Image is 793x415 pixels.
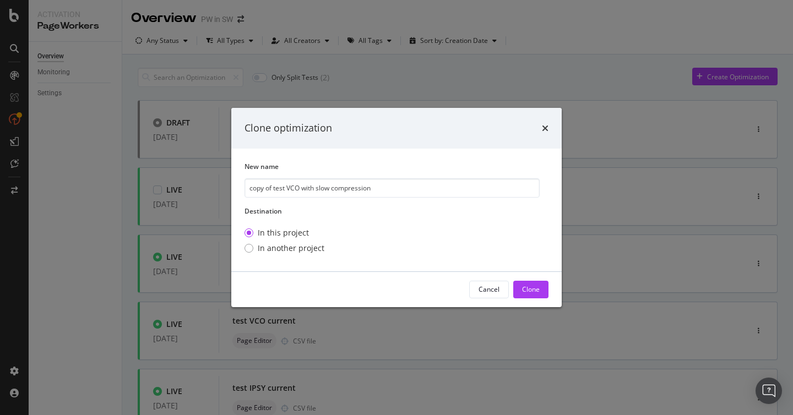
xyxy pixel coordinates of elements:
div: Clone [522,285,540,294]
div: Open Intercom Messenger [756,378,782,404]
div: In another project [245,243,324,254]
div: Clone optimization [245,121,332,135]
div: In another project [258,243,324,254]
label: New name [245,162,540,171]
div: modal [231,108,562,307]
div: In this project [258,227,309,238]
div: Cancel [479,285,499,294]
button: Clone [513,281,548,298]
label: Destination [245,206,540,216]
button: Cancel [469,281,509,298]
div: In this project [245,227,324,238]
div: times [542,121,548,135]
